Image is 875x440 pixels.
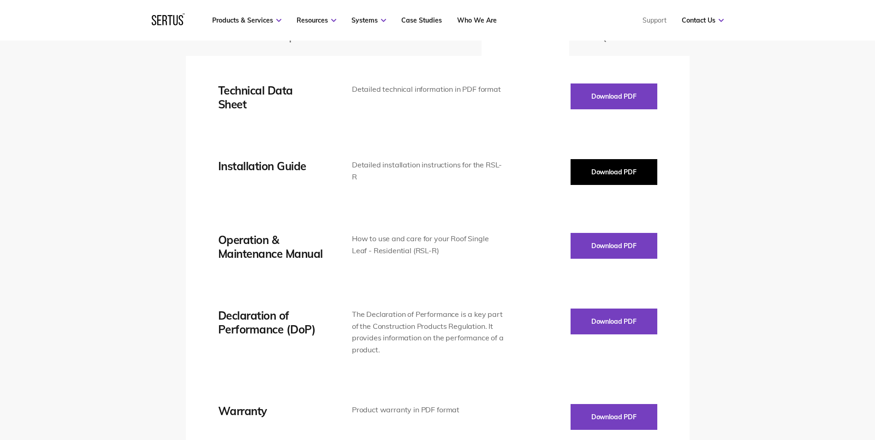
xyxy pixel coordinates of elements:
[218,404,324,418] div: Warranty
[352,404,505,416] div: Product warranty in PDF format
[457,16,497,24] a: Who We Are
[571,404,657,430] button: Download PDF
[571,233,657,259] button: Download PDF
[352,83,505,95] div: Detailed technical information in PDF format
[212,16,281,24] a: Products & Services
[401,16,442,24] a: Case Studies
[351,16,386,24] a: Systems
[571,83,657,109] button: Download PDF
[218,309,324,336] div: Declaration of Performance (DoP)
[218,233,324,261] div: Operation & Maintenance Manual
[352,233,505,256] div: How to use and care for your Roof Single Leaf - Residential (RSL-R)
[682,16,724,24] a: Contact Us
[668,69,875,440] iframe: Chat Widget
[297,16,336,24] a: Resources
[571,159,657,185] button: Download PDF
[218,159,324,173] div: Installation Guide
[352,159,505,183] div: Detailed installation instructions for the RSL-R
[643,16,667,24] a: Support
[218,83,324,111] div: Technical Data Sheet
[352,309,505,356] div: The Declaration of Performance is a key part of the Construction Products Regulation. It provides...
[571,309,657,334] button: Download PDF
